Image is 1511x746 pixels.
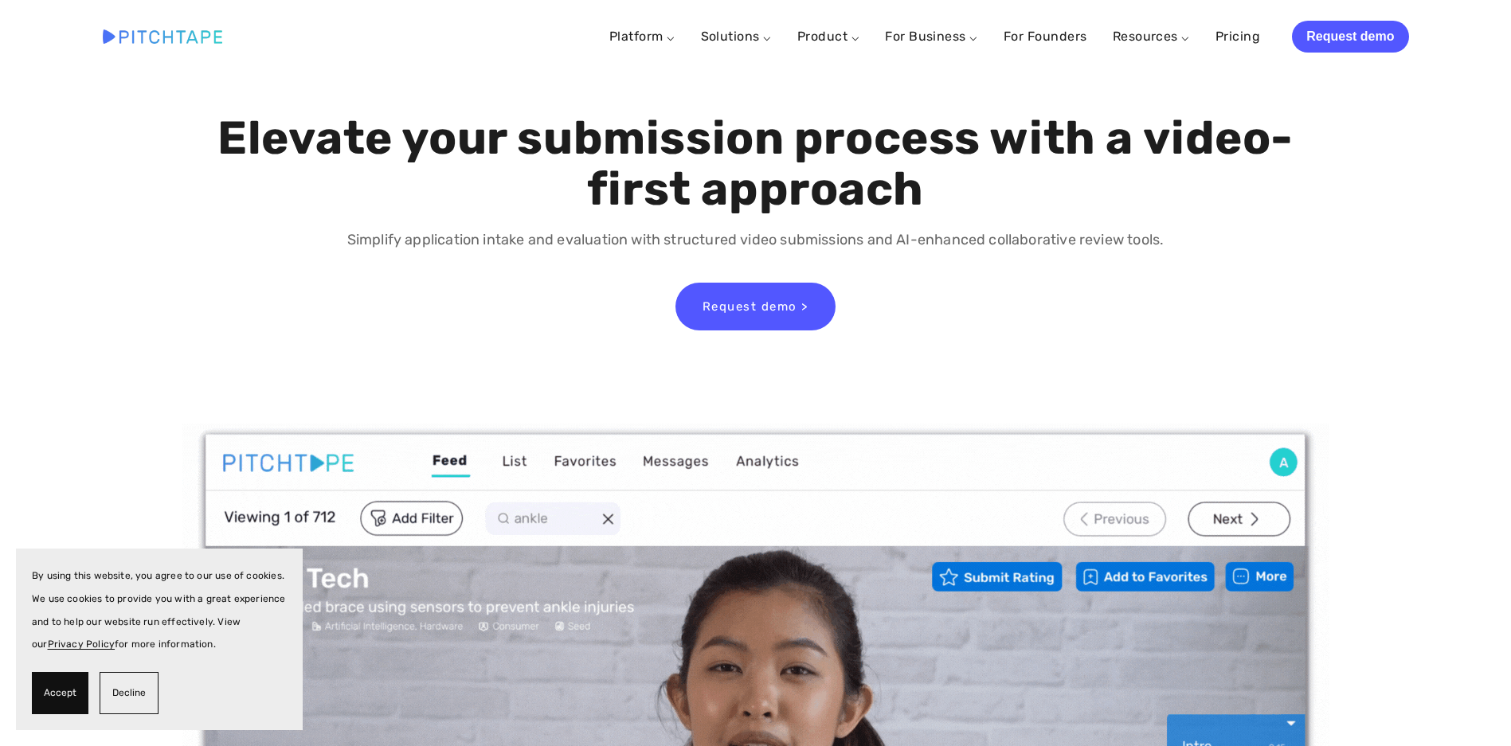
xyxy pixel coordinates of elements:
a: Resources ⌵ [1113,29,1190,44]
span: Accept [44,682,76,705]
a: Request demo [1292,21,1408,53]
a: For Business ⌵ [885,29,978,44]
img: Pitchtape | Video Submission Management Software [103,29,222,43]
a: For Founders [1004,22,1087,51]
button: Decline [100,672,159,714]
a: Platform ⌵ [609,29,675,44]
span: Decline [112,682,146,705]
a: Pricing [1215,22,1260,51]
a: Product ⌵ [797,29,859,44]
p: Simplify application intake and evaluation with structured video submissions and AI-enhanced coll... [213,228,1298,252]
a: Privacy Policy [48,639,115,650]
h1: Elevate your submission process with a video-first approach [213,113,1298,215]
a: Solutions ⌵ [701,29,772,44]
a: Request demo > [675,283,836,330]
p: By using this website, you agree to our use of cookies. We use cookies to provide you with a grea... [32,564,287,656]
button: Accept [32,672,88,714]
section: Cookie banner [16,549,303,730]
